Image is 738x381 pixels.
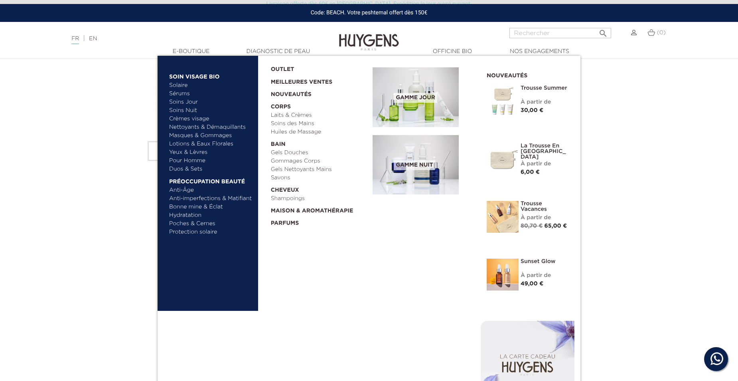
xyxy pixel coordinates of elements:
[169,81,253,90] a: Solaire
[169,220,253,228] a: Poches & Cernes
[271,74,360,86] a: Meilleures Ventes
[169,211,253,220] a: Hydratation
[169,173,253,186] a: Préoccupation beauté
[271,86,367,99] a: Nouveautés
[521,281,543,287] span: 49,00 €
[169,165,253,173] a: Duos & Sets
[521,271,568,280] div: À partir de
[487,201,519,233] img: La Trousse vacances
[169,98,253,106] a: Soins Jour
[271,120,367,128] a: Soins des Mains
[487,70,568,79] h2: Nouveautés
[271,149,367,157] a: Gels Douches
[271,203,367,215] a: Maison & Aromathérapie
[521,108,543,113] span: 30,00 €
[271,99,367,111] a: Corps
[148,298,590,314] p: #HUYGENSPARIS
[271,136,367,149] a: Bain
[521,169,540,175] span: 6,00 €
[487,143,519,175] img: La Trousse en Coton
[169,106,245,115] a: Soins Nuit
[169,69,253,81] a: Soin Visage Bio
[373,67,475,127] a: Gamme jour
[521,214,568,222] div: À partir de
[148,165,249,173] div: À partir de
[373,67,459,127] img: routine_jour_banner.jpg
[169,228,253,236] a: Protection solaire
[596,26,610,36] button: 
[169,203,253,211] a: Bonne mine & Éclat
[271,165,367,174] a: Gels Nettoyants Mains
[169,140,253,148] a: Lotions & Eaux Florales
[509,28,611,38] input: Rechercher
[271,128,367,136] a: Huiles de Massage
[373,135,475,195] a: Gamme nuit
[657,30,666,35] span: (0)
[67,34,302,43] div: |
[521,143,568,160] a: La Trousse en [GEOGRAPHIC_DATA]
[394,160,435,170] span: Gamme nuit
[521,259,568,264] a: Sunset Glow
[521,201,568,212] a: Trousse Vacances
[545,223,567,229] span: 65,00 €
[271,111,367,120] a: Laits & Crèmes
[521,85,568,91] a: Trousse Summer
[412,47,492,56] a: Officine Bio
[150,14,249,113] img: Le Duo Jour & Nuit
[169,186,253,194] a: Anti-Âge
[238,47,318,56] a: Diagnostic de peau
[151,47,231,56] a: E-Boutique
[487,85,519,117] img: Trousse Summer
[271,174,367,182] a: Savons
[169,132,253,140] a: Masques & Gommages
[169,90,253,98] a: Sérums
[521,160,568,168] div: À partir de
[373,135,459,195] img: routine_nuit_banner.jpg
[271,157,367,165] a: Gommages Corps
[521,223,543,229] span: 80,70 €
[271,194,367,203] a: Shampoings
[148,141,249,161] a: Découvrir
[521,98,568,106] div: À partir de
[89,36,97,41] a: EN
[71,36,79,44] a: FR
[394,93,437,103] span: Gamme jour
[598,26,608,36] i: 
[169,194,253,203] a: Anti-imperfections & Matifiant
[169,115,253,123] a: Crèmes visage
[169,157,253,165] a: Pour Homme
[487,259,519,291] img: Sunset glow- un teint éclatant
[499,47,579,56] a: Nos engagements
[271,182,367,194] a: Cheveux
[169,123,253,132] a: Nettoyants & Démaquillants
[148,277,590,292] h2: Suivez-nous
[339,21,399,52] img: Huygens
[169,148,253,157] a: Yeux & Lèvres
[271,215,367,228] a: Parfums
[271,61,360,74] a: OUTLET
